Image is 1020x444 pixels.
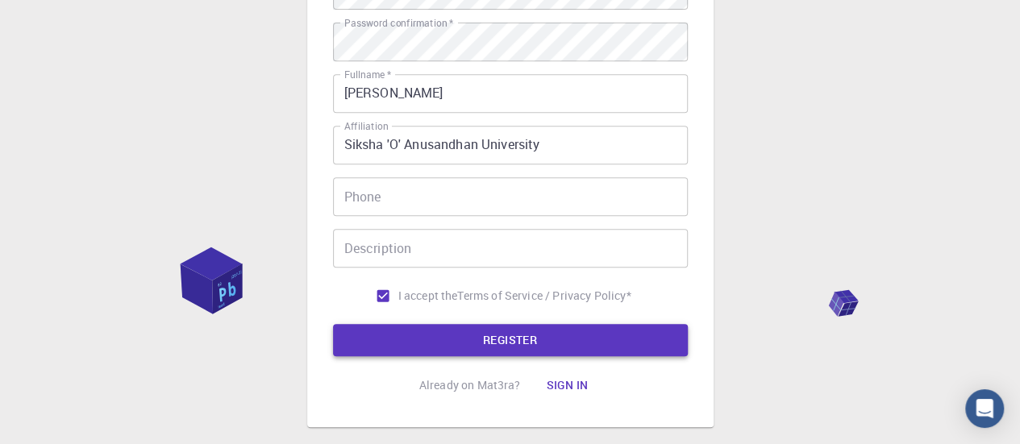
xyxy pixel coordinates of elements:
button: Sign in [533,369,601,401]
label: Fullname [344,68,391,81]
p: Terms of Service / Privacy Policy * [457,288,631,304]
label: Affiliation [344,119,388,133]
button: REGISTER [333,324,688,356]
div: Open Intercom Messenger [965,389,1004,428]
p: Already on Mat3ra? [419,377,521,393]
span: I accept the [398,288,458,304]
a: Terms of Service / Privacy Policy* [457,288,631,304]
label: Password confirmation [344,16,453,30]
